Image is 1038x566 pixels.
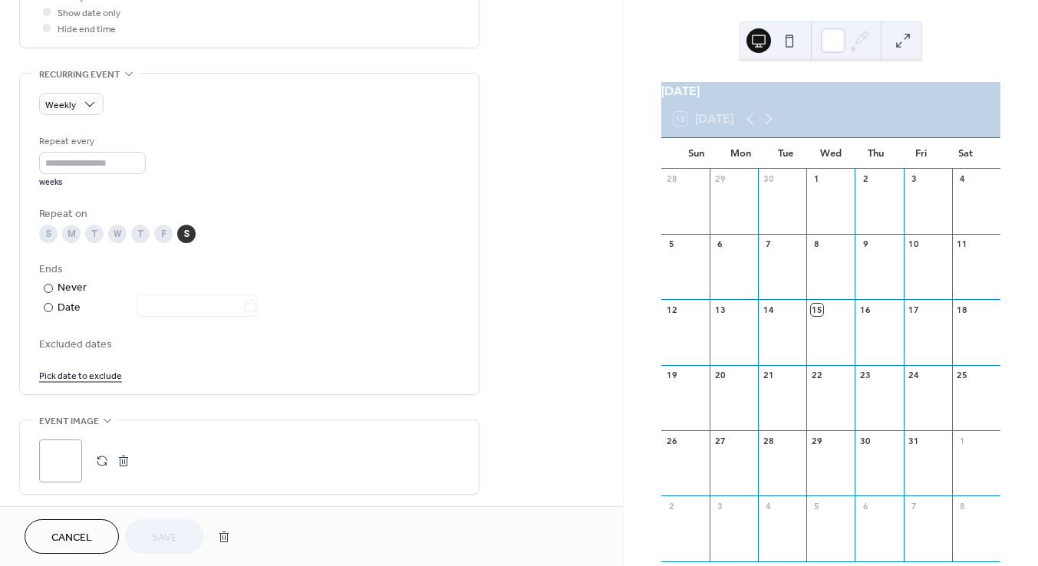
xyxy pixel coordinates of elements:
[39,177,146,188] div: weeks
[25,519,119,554] button: Cancel
[108,225,127,243] div: W
[859,435,871,446] div: 30
[714,304,726,315] div: 13
[957,435,968,446] div: 1
[714,500,726,512] div: 3
[957,239,968,250] div: 11
[908,500,920,512] div: 7
[177,225,196,243] div: S
[661,82,1000,100] div: [DATE]
[39,262,456,278] div: Ends
[763,138,809,169] div: Tue
[859,173,871,185] div: 2
[908,173,920,185] div: 3
[39,337,460,353] span: Excluded dates
[39,225,58,243] div: S
[957,304,968,315] div: 18
[666,500,677,512] div: 2
[943,138,988,169] div: Sat
[39,133,143,150] div: Repeat every
[714,370,726,381] div: 20
[809,138,854,169] div: Wed
[763,500,774,512] div: 4
[718,138,763,169] div: Mon
[898,138,944,169] div: Fri
[908,304,920,315] div: 17
[811,304,822,315] div: 15
[58,21,116,38] span: Hide end time
[763,239,774,250] div: 7
[58,5,120,21] span: Show date only
[811,173,822,185] div: 1
[666,370,677,381] div: 19
[811,435,822,446] div: 29
[859,304,871,315] div: 16
[62,225,81,243] div: M
[666,173,677,185] div: 28
[45,97,76,114] span: Weekly
[859,370,871,381] div: 23
[131,225,150,243] div: T
[853,138,898,169] div: Thu
[811,370,822,381] div: 22
[908,435,920,446] div: 31
[51,530,92,546] span: Cancel
[957,370,968,381] div: 25
[714,173,726,185] div: 29
[39,439,82,482] div: ;
[39,413,99,429] span: Event image
[666,435,677,446] div: 26
[763,173,774,185] div: 30
[859,239,871,250] div: 9
[58,299,258,317] div: Date
[39,67,120,83] span: Recurring event
[811,239,822,250] div: 8
[763,435,774,446] div: 28
[666,239,677,250] div: 5
[714,239,726,250] div: 6
[714,435,726,446] div: 27
[908,370,920,381] div: 24
[39,368,122,384] span: Pick date to exclude
[39,206,456,222] div: Repeat on
[763,304,774,315] div: 14
[674,138,719,169] div: Sun
[154,225,173,243] div: F
[811,500,822,512] div: 5
[763,370,774,381] div: 21
[58,280,87,296] div: Never
[908,239,920,250] div: 10
[957,173,968,185] div: 4
[666,304,677,315] div: 12
[859,500,871,512] div: 6
[957,500,968,512] div: 8
[85,225,104,243] div: T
